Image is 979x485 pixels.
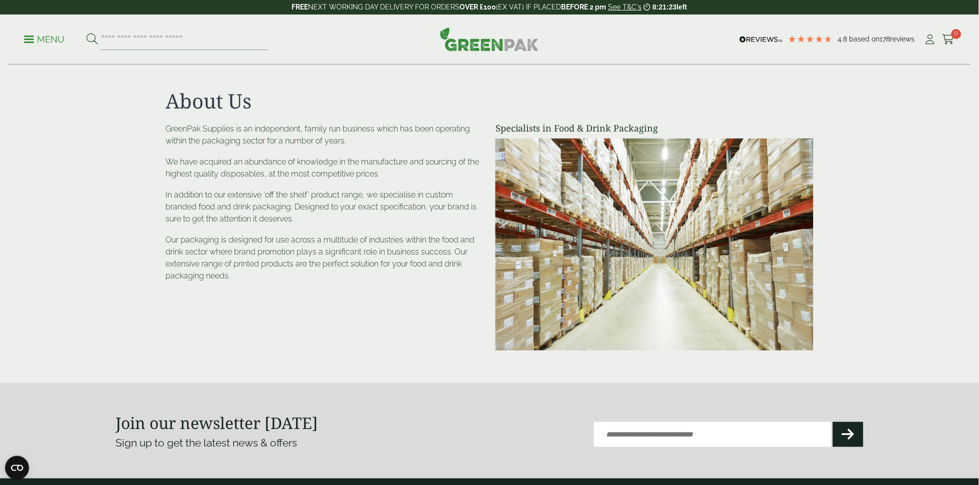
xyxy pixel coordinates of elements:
span: 178 [880,35,890,43]
a: 0 [942,32,955,47]
p: In addition to our extensive ‘off the shelf’ product range, we specialise in custom branded food ... [165,189,483,225]
h1: About Us [165,89,813,113]
p: We have acquired an abundance of knowledge in the manufacture and sourcing of the highest quality... [165,156,483,180]
p: Our packaging is designed for use across a multitude of industries within the food and drink sect... [165,234,483,282]
h4: Specialists in Food & Drink Packaging [495,123,813,134]
span: Based on [849,35,880,43]
strong: FREE [291,3,308,11]
p: Menu [24,33,64,45]
img: REVIEWS.io [739,36,783,43]
span: 8:21:23 [652,3,676,11]
span: reviews [890,35,915,43]
i: My Account [924,34,936,44]
strong: Join our newsletter [DATE] [115,412,318,433]
button: Open CMP widget [5,456,29,480]
i: Cart [942,34,955,44]
strong: OVER £100 [459,3,496,11]
p: Sign up to get the latest news & offers [115,435,452,451]
span: left [677,3,687,11]
div: 4.78 Stars [788,34,833,43]
a: See T&C's [608,3,641,11]
a: Menu [24,33,64,43]
p: GreenPak Supplies is an independent, family run business which has been operating within the pack... [165,123,483,147]
strong: BEFORE 2 pm [561,3,606,11]
span: 0 [951,29,961,39]
span: 4.8 [838,35,849,43]
img: GreenPak Supplies [440,27,539,51]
